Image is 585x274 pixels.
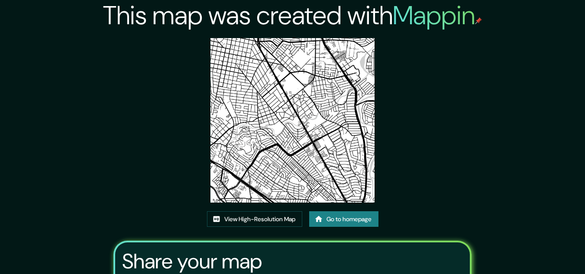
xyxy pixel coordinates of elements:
iframe: Help widget launcher [508,240,575,264]
a: View High-Resolution Map [207,211,302,227]
a: Go to homepage [309,211,378,227]
img: mappin-pin [475,17,482,24]
img: created-map [210,38,375,203]
h3: Share your map [122,249,262,274]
